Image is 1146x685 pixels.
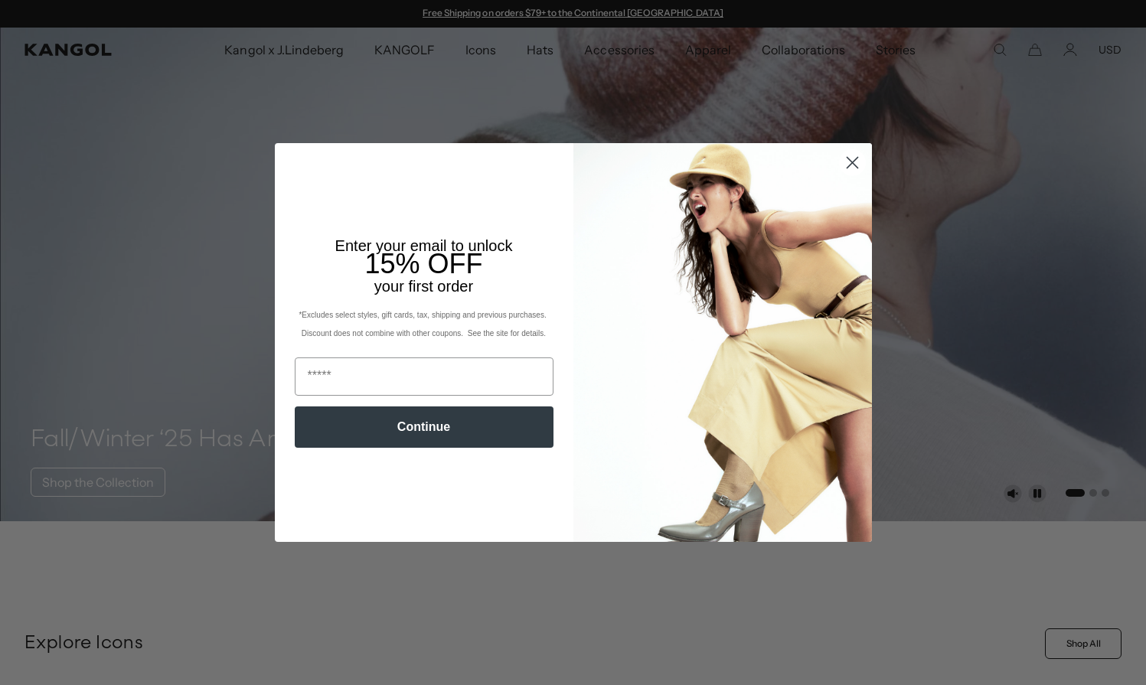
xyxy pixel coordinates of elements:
span: *Excludes select styles, gift cards, tax, shipping and previous purchases. Discount does not comb... [299,311,548,338]
input: Email [295,357,553,396]
button: Continue [295,406,553,448]
span: Enter your email to unlock [335,237,513,254]
span: your first order [374,278,473,295]
img: 93be19ad-e773-4382-80b9-c9d740c9197f.jpeg [573,143,872,541]
button: Close dialog [839,149,866,176]
span: 15% OFF [364,248,482,279]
